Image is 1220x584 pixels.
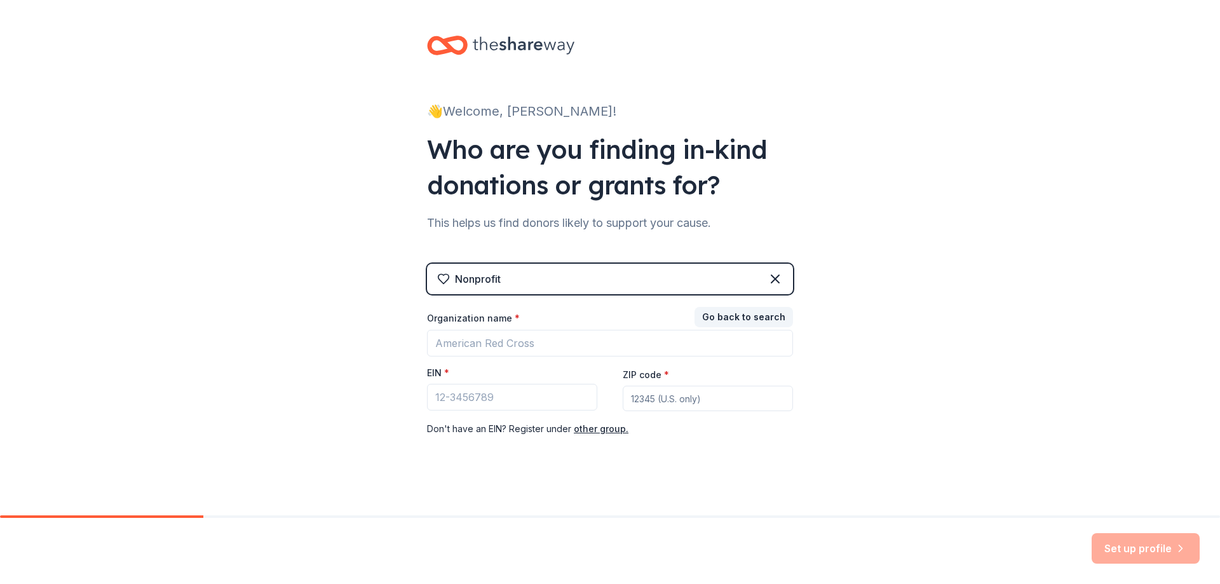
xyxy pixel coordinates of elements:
label: EIN [427,367,449,379]
div: Who are you finding in-kind donations or grants for? [427,132,793,203]
input: 12345 (U.S. only) [623,386,793,411]
label: Organization name [427,312,520,325]
button: Go back to search [695,307,793,327]
button: other group. [574,421,628,437]
div: 👋 Welcome, [PERSON_NAME]! [427,101,793,121]
input: American Red Cross [427,330,793,357]
label: ZIP code [623,369,669,381]
div: Nonprofit [455,271,501,287]
input: 12-3456789 [427,384,597,411]
div: This helps us find donors likely to support your cause. [427,213,793,233]
div: Don ' t have an EIN? Register under [427,421,793,437]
